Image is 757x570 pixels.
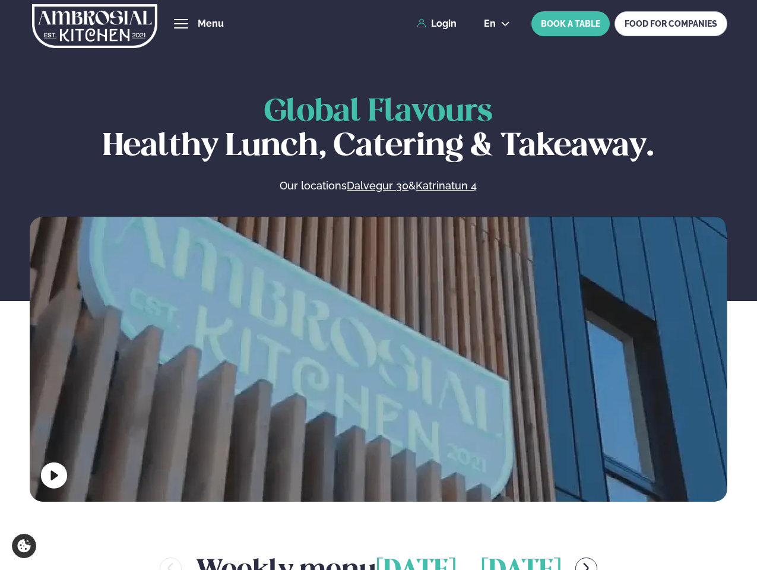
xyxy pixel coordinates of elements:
[174,17,188,31] button: hamburger
[417,18,457,29] a: Login
[30,95,727,164] h1: Healthy Lunch, Catering & Takeaway.
[474,19,520,28] button: en
[484,19,496,28] span: en
[347,179,408,193] a: Dalvegur 30
[32,2,157,50] img: logo
[12,534,36,558] a: Cookie settings
[264,97,492,127] span: Global Flavours
[531,11,610,36] button: BOOK A TABLE
[154,179,603,193] p: Our locations &
[416,179,477,193] a: Katrinatun 4
[615,11,727,36] a: FOOD FOR COMPANIES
